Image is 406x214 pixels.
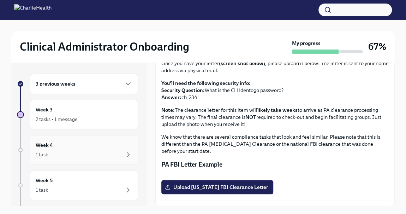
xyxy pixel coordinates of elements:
a: Week 51 task [17,170,138,200]
div: 1 task [36,151,48,158]
h6: 3 previous weeks [36,80,76,88]
h6: Week 3 [36,106,53,114]
h6: Week 4 [36,141,53,149]
div: 3 previous weeks [30,74,138,94]
strong: My progress [292,40,321,47]
strong: Security Question: [161,87,205,93]
img: CharlieHealth [14,4,52,16]
p: Once you have your letter , please upload it below! The letter is sent to your home address via p... [161,60,389,74]
p: PA FBI Letter Example [161,160,389,169]
p: The clearance letter for this item will to arrive as PA clearance processing times may vary. The ... [161,106,389,128]
h6: Week 5 [36,177,53,184]
strong: Answer: [161,94,181,100]
strong: You'll need the following security info: [161,80,251,86]
h2: Clinical Administrator Onboarding [20,40,189,54]
div: 1 task [36,186,48,193]
strong: NOT [245,114,256,120]
div: 2 tasks • 1 message [36,116,78,123]
a: Week 41 task [17,135,138,165]
p: We know that there are several compliance tasks that look and feel similar. Please note that this... [161,133,389,155]
span: Upload [US_STATE] FBI Clearance Letter [166,184,268,191]
a: Week 32 tasks • 1 message [17,100,138,129]
strong: Note: [161,107,175,113]
h3: 67% [368,40,386,53]
label: Upload [US_STATE] FBI Clearance Letter [161,180,273,194]
strong: likely take weeks [257,107,298,113]
strong: (screen shot below) [219,60,265,66]
p: What is the CH Identogo password? ch1234 [161,80,389,101]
